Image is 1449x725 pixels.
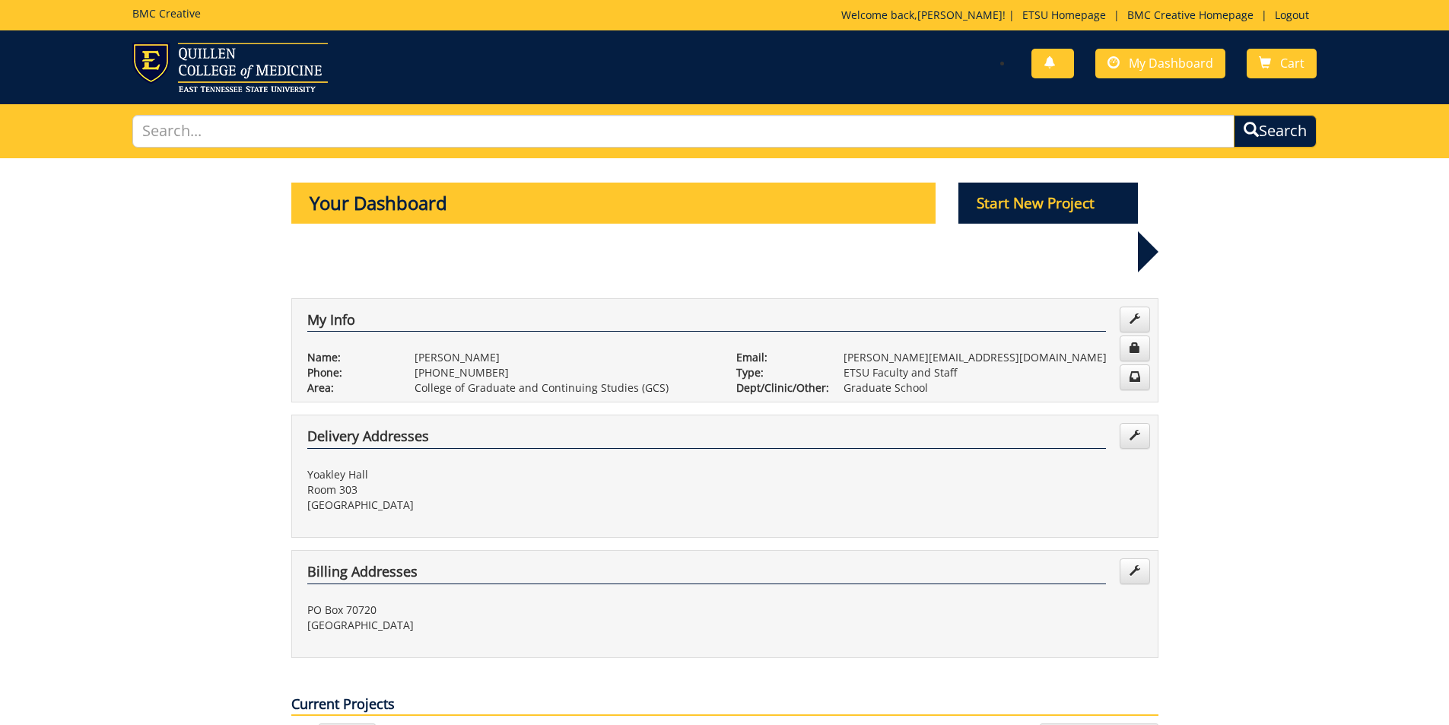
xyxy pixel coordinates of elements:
[917,8,1003,22] a: [PERSON_NAME]
[736,365,821,380] p: Type:
[291,183,936,224] p: Your Dashboard
[307,365,392,380] p: Phone:
[132,43,328,92] img: ETSU logo
[1095,49,1225,78] a: My Dashboard
[958,197,1138,211] a: Start New Project
[132,115,1235,148] input: Search...
[307,467,713,482] p: Yoakley Hall
[1120,364,1150,390] a: Change Communication Preferences
[307,603,713,618] p: PO Box 70720
[307,482,713,498] p: Room 303
[1015,8,1114,22] a: ETSU Homepage
[1247,49,1317,78] a: Cart
[841,8,1317,23] p: Welcome back, ! | | |
[415,350,713,365] p: [PERSON_NAME]
[844,365,1142,380] p: ETSU Faculty and Staff
[307,618,713,633] p: [GEOGRAPHIC_DATA]
[307,564,1106,584] h4: Billing Addresses
[844,380,1142,396] p: Graduate School
[415,365,713,380] p: [PHONE_NUMBER]
[307,350,392,365] p: Name:
[736,380,821,396] p: Dept/Clinic/Other:
[1120,423,1150,449] a: Edit Addresses
[291,695,1158,716] p: Current Projects
[958,183,1138,224] p: Start New Project
[307,313,1106,332] h4: My Info
[1120,335,1150,361] a: Change Password
[844,350,1142,365] p: [PERSON_NAME][EMAIL_ADDRESS][DOMAIN_NAME]
[1234,115,1317,148] button: Search
[1267,8,1317,22] a: Logout
[132,8,201,19] h5: BMC Creative
[1120,558,1150,584] a: Edit Addresses
[307,380,392,396] p: Area:
[415,380,713,396] p: College of Graduate and Continuing Studies (GCS)
[1280,55,1304,72] span: Cart
[1129,55,1213,72] span: My Dashboard
[307,498,713,513] p: [GEOGRAPHIC_DATA]
[1120,8,1261,22] a: BMC Creative Homepage
[1120,307,1150,332] a: Edit Info
[736,350,821,365] p: Email:
[307,429,1106,449] h4: Delivery Addresses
